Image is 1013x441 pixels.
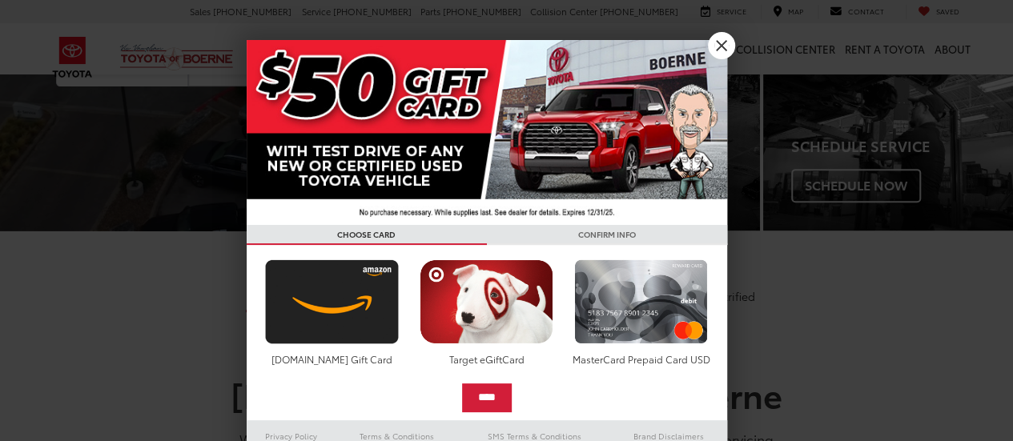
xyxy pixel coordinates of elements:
div: [DOMAIN_NAME] Gift Card [261,352,403,366]
img: targetcard.png [416,259,557,344]
h3: CHOOSE CARD [247,225,487,245]
img: 42635_top_851395.jpg [247,40,727,225]
h3: CONFIRM INFO [487,225,727,245]
img: mastercard.png [570,259,712,344]
img: amazoncard.png [261,259,403,344]
div: Target eGiftCard [416,352,557,366]
div: MasterCard Prepaid Card USD [570,352,712,366]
